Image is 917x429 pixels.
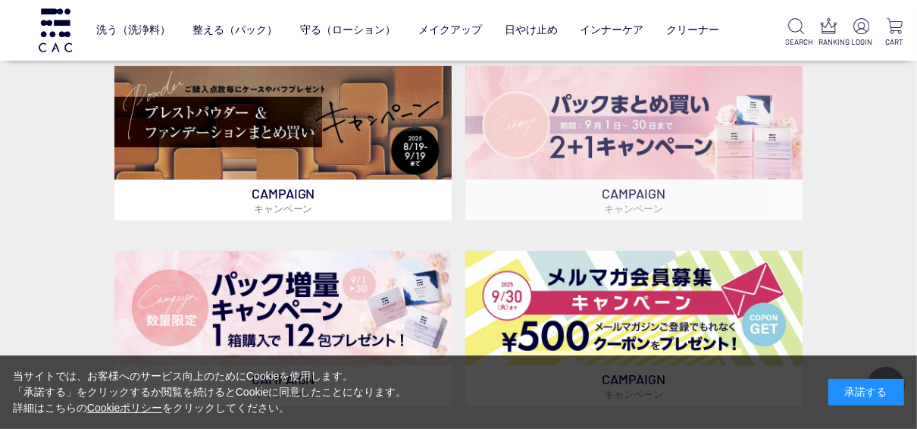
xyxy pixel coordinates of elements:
a: パック増量キャンペーン パック増量キャンペーン CAMPAIGNキャンペーン [114,251,452,406]
span: キャンペーン [604,202,663,214]
img: メルマガ会員募集 [465,251,803,365]
a: クリーナー [666,12,719,49]
img: パック増量キャンペーン [114,251,452,365]
a: LOGIN [851,18,872,48]
a: インナーケア [581,12,644,49]
a: パックキャンペーン2+1 パックキャンペーン2+1 CAMPAIGNキャンペーン [465,66,803,221]
p: LOGIN [851,36,872,48]
div: 当サイトでは、お客様へのサービス向上のためにCookieを使用します。 「承諾する」をクリックするか閲覧を続けるとCookieに同意したことになります。 詳細はこちらの をクリックしてください。 [13,368,407,416]
a: Cookieポリシー [87,402,163,414]
a: CART [884,18,905,48]
a: メイクアップ [418,12,482,49]
a: 整える（パック） [192,12,277,49]
a: RANKING [818,18,840,48]
a: 日やけ止め [505,12,558,49]
p: SEARCH [786,36,807,48]
p: CART [884,36,905,48]
div: 承諾する [828,379,904,406]
img: logo [36,8,74,52]
img: ベースメイクキャンペーン [114,66,452,180]
span: キャンペーン [254,202,313,214]
img: パックキャンペーン2+1 [465,66,803,180]
a: ベースメイクキャンペーン ベースメイクキャンペーン CAMPAIGNキャンペーン [114,66,452,221]
p: CAMPAIGN [465,180,803,221]
p: RANKING [818,36,840,48]
a: SEARCH [786,18,807,48]
a: メルマガ会員募集 メルマガ会員募集 CAMPAIGNキャンペーン [465,251,803,406]
a: 守る（ローション） [300,12,396,49]
p: CAMPAIGN [114,180,452,221]
a: 洗う（洗浄料） [96,12,171,49]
